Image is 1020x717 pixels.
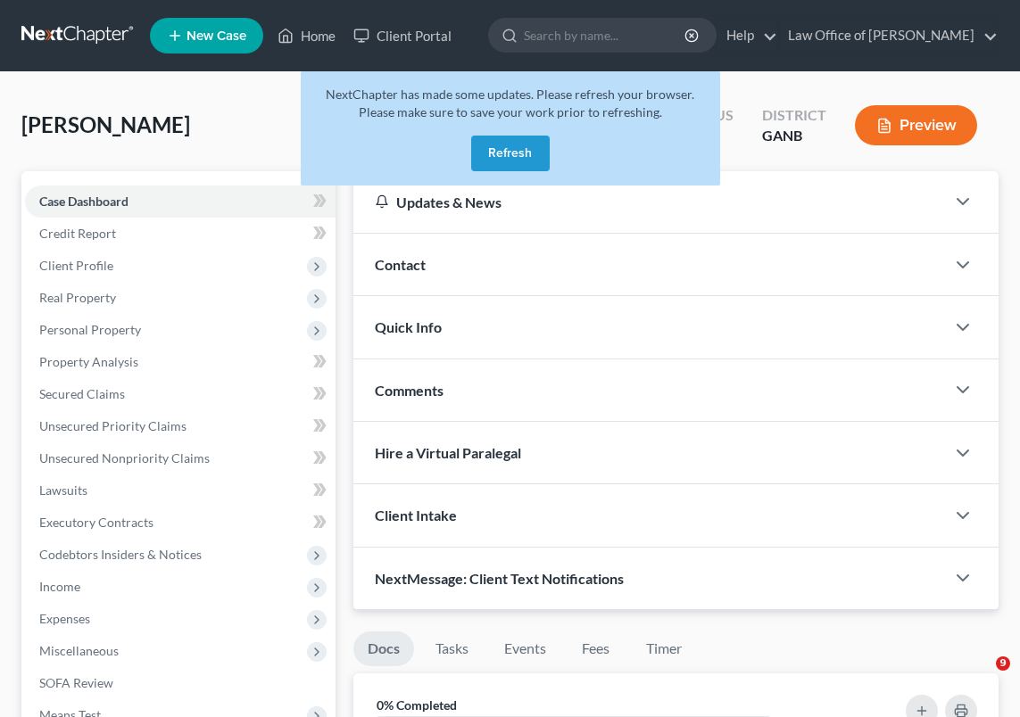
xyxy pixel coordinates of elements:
[39,675,113,690] span: SOFA Review
[996,656,1010,671] span: 9
[25,474,336,507] a: Lawsuits
[21,111,190,137] span: [PERSON_NAME]
[25,410,336,442] a: Unsecured Priority Claims
[344,20,460,52] a: Client Portal
[375,507,457,523] span: Client Intake
[353,631,414,666] a: Docs
[375,444,521,461] span: Hire a Virtual Paralegal
[375,570,624,587] span: NextMessage: Client Text Notifications
[762,105,826,126] div: District
[25,378,336,410] a: Secured Claims
[25,185,336,218] a: Case Dashboard
[25,667,336,699] a: SOFA Review
[632,631,696,666] a: Timer
[187,29,246,43] span: New Case
[717,20,777,52] a: Help
[39,482,87,498] span: Lawsuits
[326,87,694,119] span: NextChapter has made some updates. Please refresh your browser. Please make sure to save your wor...
[855,105,977,145] button: Preview
[269,20,344,52] a: Home
[25,346,336,378] a: Property Analysis
[490,631,560,666] a: Events
[39,386,125,401] span: Secured Claims
[25,442,336,474] a: Unsecured Nonpriority Claims
[39,547,202,562] span: Codebtors Insiders & Notices
[524,19,687,52] input: Search by name...
[39,515,153,530] span: Executory Contracts
[959,656,1002,699] iframe: Intercom live chat
[762,126,826,146] div: GANB
[421,631,483,666] a: Tasks
[39,258,113,273] span: Client Profile
[39,322,141,337] span: Personal Property
[39,354,138,369] span: Property Analysis
[39,611,90,626] span: Expenses
[39,579,80,594] span: Income
[39,418,187,433] span: Unsecured Priority Claims
[375,256,426,273] span: Contact
[375,382,444,399] span: Comments
[39,290,116,305] span: Real Property
[779,20,998,52] a: Law Office of [PERSON_NAME]
[377,697,457,713] strong: 0% Completed
[39,194,129,209] span: Case Dashboard
[375,193,924,211] div: Updates & News
[39,226,116,241] span: Credit Report
[568,631,625,666] a: Fees
[25,507,336,539] a: Executory Contracts
[375,318,442,335] span: Quick Info
[39,643,119,658] span: Miscellaneous
[39,450,210,466] span: Unsecured Nonpriority Claims
[25,218,336,250] a: Credit Report
[471,136,550,171] button: Refresh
